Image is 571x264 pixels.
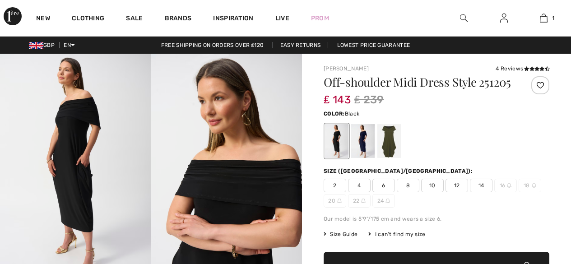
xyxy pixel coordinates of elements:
[325,124,348,158] div: Black
[154,42,271,48] a: Free shipping on orders over ₤120
[64,42,75,48] span: EN
[126,14,143,24] a: Sale
[29,42,43,49] img: UK Pound
[496,65,549,73] div: 4 Reviews
[368,230,425,238] div: I can't find my size
[324,76,512,88] h1: Off-shoulder Midi Dress Style 251205
[397,179,419,192] span: 8
[552,14,554,22] span: 1
[372,179,395,192] span: 6
[324,84,351,106] span: ₤ 143
[348,179,371,192] span: 4
[72,14,104,24] a: Clothing
[500,13,508,23] img: My Info
[377,124,401,158] div: Cactus
[361,199,366,203] img: ring-m.svg
[324,215,549,223] div: Our model is 5'9"/175 cm and wears a size 6.
[446,179,468,192] span: 12
[421,179,444,192] span: 10
[519,179,541,192] span: 18
[273,42,329,48] a: Easy Returns
[354,92,384,108] span: ₤ 239
[330,42,418,48] a: Lowest Price Guarantee
[460,13,468,23] img: search the website
[532,183,536,188] img: ring-m.svg
[324,230,357,238] span: Size Guide
[324,194,346,208] span: 20
[324,179,346,192] span: 2
[4,7,22,25] img: 1ère Avenue
[324,65,369,72] a: [PERSON_NAME]
[29,42,58,48] span: GBP
[165,14,192,24] a: Brands
[324,167,474,175] div: Size ([GEOGRAPHIC_DATA]/[GEOGRAPHIC_DATA]):
[213,14,253,24] span: Inspiration
[337,199,342,203] img: ring-m.svg
[524,13,563,23] a: 1
[351,124,375,158] div: Midnight Blue
[372,194,395,208] span: 24
[36,14,50,24] a: New
[540,13,548,23] img: My Bag
[507,183,511,188] img: ring-m.svg
[494,179,517,192] span: 16
[311,14,329,23] a: Prom
[348,194,371,208] span: 22
[493,13,515,24] a: Sign In
[275,14,289,23] a: Live
[324,111,345,117] span: Color:
[385,199,390,203] img: ring-m.svg
[470,179,492,192] span: 14
[345,111,360,117] span: Black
